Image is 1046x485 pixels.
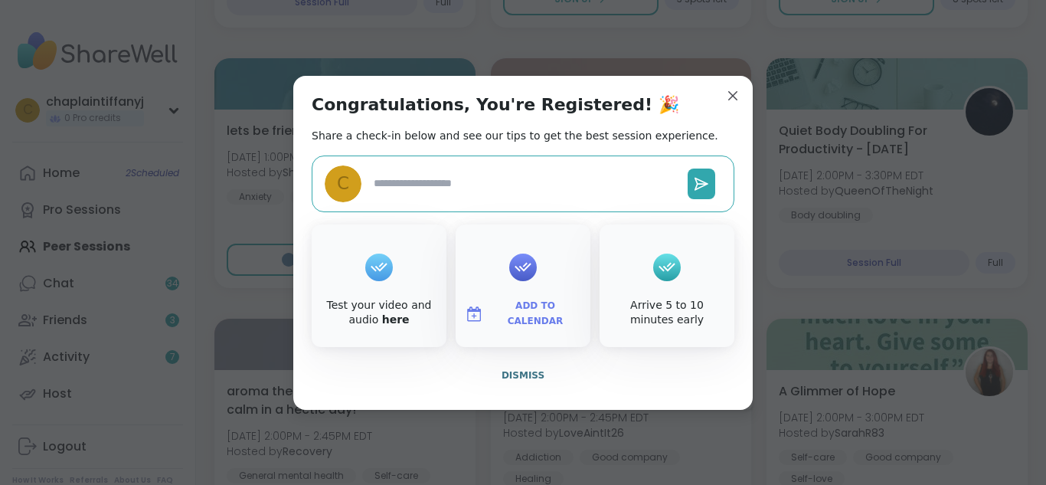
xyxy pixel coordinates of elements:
[489,299,581,329] span: Add to Calendar
[459,298,587,330] button: Add to Calendar
[603,298,731,328] div: Arrive 5 to 10 minutes early
[312,128,718,143] h2: Share a check-in below and see our tips to get the best session experience.
[382,313,410,326] a: here
[502,370,544,381] span: Dismiss
[465,305,483,323] img: ShareWell Logomark
[312,359,734,392] button: Dismiss
[337,170,349,197] span: c
[315,298,443,328] div: Test your video and audio
[312,94,679,116] h1: Congratulations, You're Registered! 🎉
